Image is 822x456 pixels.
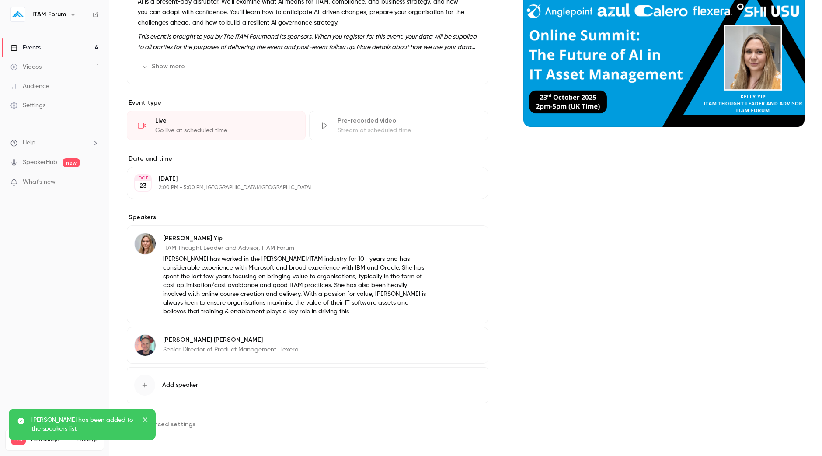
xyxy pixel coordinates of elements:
[127,367,488,403] button: Add speaker
[10,43,41,52] div: Events
[155,126,295,135] div: Go live at scheduled time
[159,175,442,183] p: [DATE]
[159,184,442,191] p: 2:00 PM - 5:00 PM, [GEOGRAPHIC_DATA]/[GEOGRAPHIC_DATA]
[338,116,477,125] div: Pre-recorded video
[163,234,432,243] p: [PERSON_NAME] Yip
[127,213,488,222] label: Speakers
[143,416,149,426] button: close
[127,111,306,140] div: LiveGo live at scheduled time
[127,154,488,163] label: Date and time
[139,420,195,429] span: Advanced settings
[163,255,432,316] p: [PERSON_NAME] has worked in the [PERSON_NAME]/ITAM industry for 10+ years and has considerable ex...
[138,34,477,61] em: This event is brought to you by The ITAM Forum . When you register for this event, your data will...
[138,60,190,74] button: Show more
[162,381,198,389] span: Add speaker
[127,417,201,431] button: Advanced settings
[338,126,477,135] div: Stream at scheduled time
[139,182,146,190] p: 23
[163,345,299,354] p: Senior Director of Product Management Flexera
[10,101,45,110] div: Settings
[127,417,488,431] section: Advanced settings
[23,158,57,167] a: SpeakerHub
[127,225,488,323] div: Kelly Yip[PERSON_NAME] YipITAM Thought Leader and Advisor, ITAM Forum[PERSON_NAME] has worked in ...
[63,158,80,167] span: new
[163,336,299,344] p: [PERSON_NAME] [PERSON_NAME]
[163,244,432,253] p: ITAM Thought Leader and Advisor, ITAM Forum
[267,34,311,40] em: and its sponsors
[127,98,488,107] p: Event type
[32,10,66,19] h6: ITAM Forum
[10,82,49,91] div: Audience
[10,63,42,71] div: Videos
[10,138,99,147] li: help-dropdown-opener
[11,7,25,21] img: ITAM Forum
[155,116,295,125] div: Live
[88,179,99,186] iframe: Noticeable Trigger
[127,327,488,364] div: Leigh Martin[PERSON_NAME] [PERSON_NAME]Senior Director of Product Management Flexera
[23,178,56,187] span: What's new
[135,335,156,356] img: Leigh Martin
[135,233,156,254] img: Kelly Yip
[23,138,35,147] span: Help
[135,175,151,181] div: OCT
[309,111,488,140] div: Pre-recorded videoStream at scheduled time
[31,416,136,433] p: [PERSON_NAME] has been added to the speakers list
